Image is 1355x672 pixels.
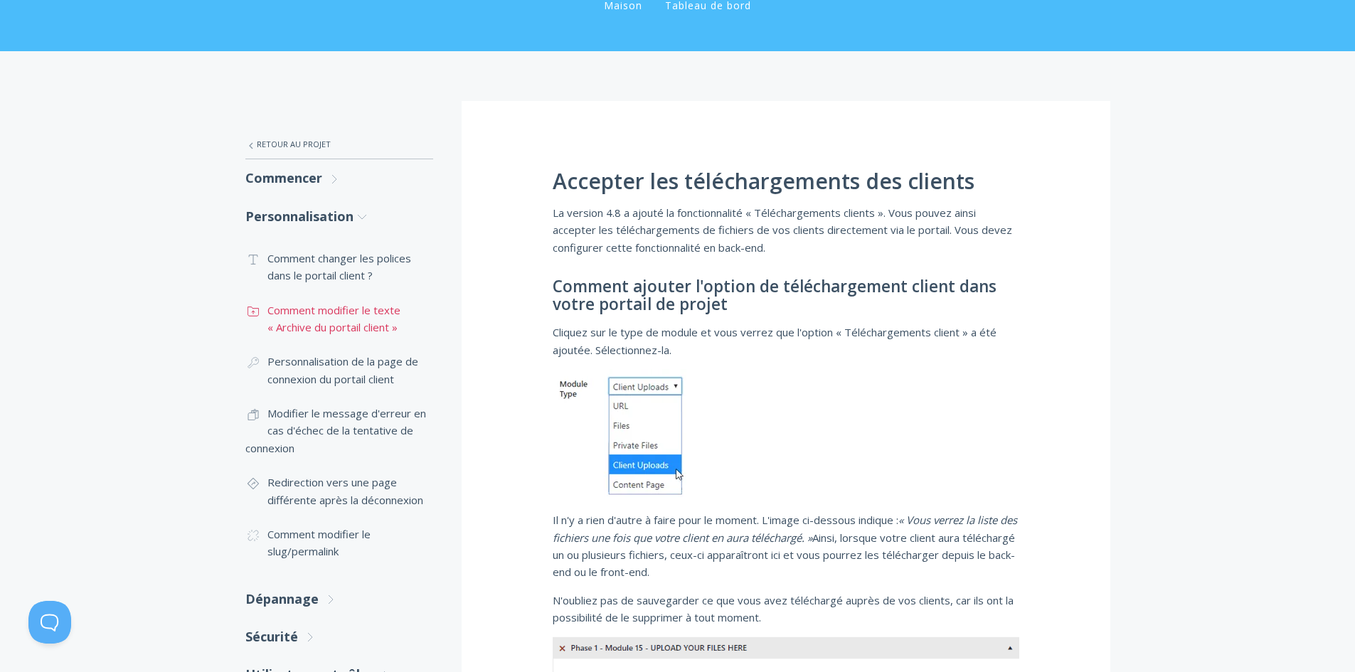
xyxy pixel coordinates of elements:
font: Modifier le message d'erreur en cas d'échec de la tentative de connexion [245,406,426,455]
font: Sécurité [245,628,298,645]
font: Comment modifier le texte « Archive du portail client » [267,303,400,334]
a: Comment changer les polices dans le portail client ? [245,241,433,293]
a: Dépannage [245,580,433,618]
a: Commencer [245,159,433,197]
font: Dépannage [245,590,319,607]
font: La version 4.8 a ajouté la fonctionnalité « Téléchargements clients ». Vous pouvez ainsi accepter... [553,206,1012,255]
font: « Vous verrez la liste des fichiers une fois que votre client en aura téléchargé. » [553,513,1017,544]
font: Il n'y a rien d'autre à faire pour le moment. L'image ci-dessous indique : [553,513,898,527]
a: Personnalisation de la page de connexion du portail client [245,344,433,396]
a: Comment modifier le texte « Archive du portail client » [245,293,433,345]
font: Cliquez sur le type de module et vous verrez que l'option « Téléchargements client » a été ajouté... [553,325,997,356]
font: Comment ajouter l'option de téléchargement client dans votre portail de projet [553,275,997,315]
a: Modifier le message d'erreur en cas d'échec de la tentative de connexion [245,396,433,465]
font: Comment changer les polices dans le portail client ? [267,251,411,282]
a: Redirection vers une page différente après la déconnexion [245,465,433,517]
a: Personnalisation [245,198,433,235]
img: Accepter les téléchargements des clients dans le portail client [553,369,686,497]
a: Comment modifier le slug/permalink [245,517,433,569]
iframe: Toggle Customer Support [28,601,71,644]
font: Retour au projet [257,139,331,149]
font: Accepter les téléchargements des clients [553,166,974,196]
font: Comment modifier le slug/permalink [267,527,371,558]
font: N'oubliez pas de sauvegarder ce que vous avez téléchargé auprès de vos clients, car ils ont la po... [553,593,1014,624]
font: Ainsi, lorsque votre client aura téléchargé un ou plusieurs fichiers, ceux-ci apparaîtront ici et... [553,530,1015,580]
a: Sécurité [245,618,433,656]
font: Redirection vers une page différente après la déconnexion [267,475,423,506]
font: Personnalisation [245,208,354,225]
a: Retour au projet [245,129,433,159]
font: Personnalisation de la page de connexion du portail client [267,354,418,385]
font: Commencer [245,169,322,186]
